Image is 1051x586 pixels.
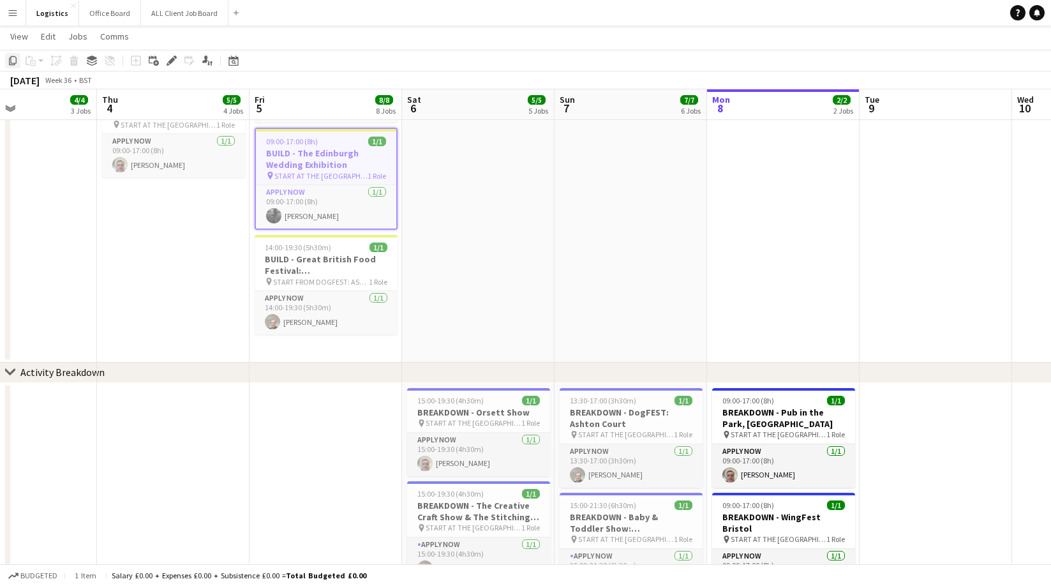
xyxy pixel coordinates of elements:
span: 1/1 [827,396,845,405]
span: 1 Role [521,418,540,428]
span: 09:00-17:00 (8h) [722,500,774,510]
span: 1 Role [826,534,845,544]
app-job-card: 15:00-19:30 (4h30m)1/1BREAKDOWN - Orsett Show START AT THE [GEOGRAPHIC_DATA]1 RoleAPPLY NOW1/115:... [407,388,550,476]
span: 5/5 [223,95,241,105]
span: 9 [863,101,879,116]
app-job-card: 09:00-17:00 (8h)1/1BUILD - Pub in the Park, [GEOGRAPHIC_DATA] START AT THE [GEOGRAPHIC_DATA]1 Rol... [102,78,245,177]
span: 1 Role [674,430,692,439]
app-job-card: 09:00-17:00 (8h)1/1BUILD - The Edinburgh Wedding Exhibition START AT THE [GEOGRAPHIC_DATA]1 RoleA... [255,128,398,230]
span: Tue [865,94,879,105]
span: 15:00-21:30 (6h30m) [570,500,636,510]
h3: BREAKDOWN - Baby & Toddler Show: [GEOGRAPHIC_DATA] [560,511,703,534]
span: Thu [102,94,118,105]
span: 1/1 [522,489,540,499]
span: 09:00-17:00 (8h) [266,137,318,146]
span: 1/1 [368,137,386,146]
span: 4/4 [70,95,88,105]
app-card-role: APPLY NOW1/115:00-19:30 (4h30m)[PERSON_NAME] [407,537,550,581]
span: Sun [560,94,575,105]
h3: BREAKDOWN - Orsett Show [407,407,550,418]
div: 3 Jobs [71,106,91,116]
app-card-role: APPLY NOW1/114:00-19:30 (5h30m)[PERSON_NAME] [255,291,398,334]
div: 5 Jobs [528,106,548,116]
app-job-card: 15:00-19:30 (4h30m)1/1BREAKDOWN - The Creative Craft Show & The Stitching Show START AT THE [GEOG... [407,481,550,581]
span: 15:00-19:30 (4h30m) [417,396,484,405]
div: 4 Jobs [223,106,243,116]
span: 1/1 [675,500,692,510]
span: Jobs [68,31,87,42]
span: 1/1 [522,396,540,405]
span: 6 [405,101,421,116]
span: 5 [253,101,265,116]
span: 7 [558,101,575,116]
span: 13:30-17:00 (3h30m) [570,396,636,405]
span: Mon [712,94,730,105]
span: Wed [1017,94,1034,105]
div: 6 Jobs [681,106,701,116]
span: 1/1 [827,500,845,510]
a: Jobs [63,28,93,45]
app-card-role: APPLY NOW1/113:30-17:00 (3h30m)[PERSON_NAME] [560,444,703,488]
app-job-card: 13:30-17:00 (3h30m)1/1BREAKDOWN - DogFEST: Ashton Court START AT THE [GEOGRAPHIC_DATA]1 RoleAPPLY... [560,388,703,488]
span: 1 Role [674,534,692,544]
span: 1 Role [369,277,387,287]
span: START AT THE [GEOGRAPHIC_DATA] [274,171,368,181]
span: 1 Role [368,171,386,181]
span: Budgeted [20,571,57,580]
h3: BREAKDOWN - The Creative Craft Show & The Stitching Show [407,500,550,523]
span: 15:00-19:30 (4h30m) [417,489,484,499]
h3: BUILD - Great British Food Festival: [GEOGRAPHIC_DATA] [255,253,398,276]
a: View [5,28,33,45]
span: Total Budgeted £0.00 [286,571,366,580]
span: 7/7 [680,95,698,105]
span: 8/8 [375,95,393,105]
span: Fri [255,94,265,105]
div: 2 Jobs [833,106,853,116]
app-card-role: APPLY NOW1/115:00-19:30 (4h30m)[PERSON_NAME] [407,433,550,476]
span: 1 Role [521,523,540,532]
h3: BREAKDOWN - Pub in the Park, [GEOGRAPHIC_DATA] [712,407,855,430]
span: START AT THE [GEOGRAPHIC_DATA] [121,120,216,130]
span: Sat [407,94,421,105]
span: START AT THE [GEOGRAPHIC_DATA] [426,523,521,532]
span: Week 36 [42,75,74,85]
span: Comms [100,31,129,42]
a: Comms [95,28,134,45]
button: Budgeted [6,569,59,583]
div: Salary £0.00 + Expenses £0.00 + Subsistence £0.00 = [112,571,366,580]
span: 1/1 [369,243,387,252]
button: Office Board [79,1,141,26]
button: ALL Client Job Board [141,1,228,26]
div: BST [79,75,92,85]
span: START AT THE [GEOGRAPHIC_DATA] [426,418,521,428]
app-card-role: APPLY NOW1/109:00-17:00 (8h)[PERSON_NAME] [256,185,396,229]
app-job-card: 09:00-17:00 (8h)1/1BREAKDOWN - Pub in the Park, [GEOGRAPHIC_DATA] START AT THE [GEOGRAPHIC_DATA]1... [712,388,855,488]
app-card-role: APPLY NOW1/109:00-17:00 (8h)[PERSON_NAME] [102,134,245,177]
span: 1 Role [216,120,235,130]
div: Activity Breakdown [20,366,105,379]
h3: BREAKDOWN - WingFest Bristol [712,511,855,534]
span: 2/2 [833,95,851,105]
a: Edit [36,28,61,45]
span: START AT THE [GEOGRAPHIC_DATA] [731,534,826,544]
span: 1 item [70,571,101,580]
span: 1/1 [675,396,692,405]
span: 1 Role [826,430,845,439]
span: START AT THE [GEOGRAPHIC_DATA] [578,430,674,439]
button: Logistics [26,1,79,26]
h3: BUILD - The Edinburgh Wedding Exhibition [256,147,396,170]
span: 4 [100,101,118,116]
span: 10 [1015,101,1034,116]
span: START AT THE [GEOGRAPHIC_DATA] [578,534,674,544]
span: Edit [41,31,56,42]
div: 14:00-19:30 (5h30m)1/1BUILD - Great British Food Festival: [GEOGRAPHIC_DATA] START FROM DOGFEST: ... [255,235,398,334]
span: View [10,31,28,42]
span: 5/5 [528,95,546,105]
div: [DATE] [10,74,40,87]
h3: BREAKDOWN - DogFEST: Ashton Court [560,407,703,430]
